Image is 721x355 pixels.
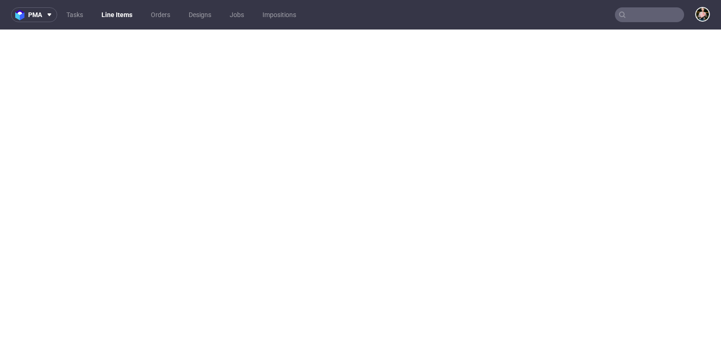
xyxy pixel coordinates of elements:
span: pma [28,12,42,18]
a: Jobs [224,7,250,22]
a: Designs [183,7,217,22]
a: Orders [145,7,176,22]
a: Tasks [61,7,89,22]
a: Impositions [257,7,302,22]
img: Marta Tomaszewska [696,8,709,21]
a: Line Items [96,7,138,22]
img: logo [15,10,28,20]
button: pma [11,7,57,22]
